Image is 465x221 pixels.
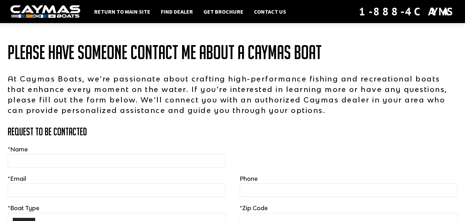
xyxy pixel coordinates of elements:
[359,4,455,19] div: 1-888-4CAYMAS
[8,145,28,154] label: Name
[250,7,290,16] a: Contact Us
[10,5,80,18] img: white-logo-c9c8dbefe5ff5ceceb0f0178aa75bf4bb51f6bca0971e226c86eb53dfe498488.png
[8,126,458,137] h3: Request to Be Contacted
[8,73,458,115] p: At Caymas Boats, we’re passionate about crafting high-performance fishing and recreational boats ...
[8,204,39,212] label: Boat Type
[240,204,268,212] label: Zip Code
[157,7,196,16] a: Find Dealer
[8,42,458,63] h1: Please have someone contact me about a Caymas Boat
[91,7,154,16] a: Return to main site
[8,174,26,183] label: Email
[200,7,247,16] a: Get Brochure
[240,174,258,183] label: Phone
